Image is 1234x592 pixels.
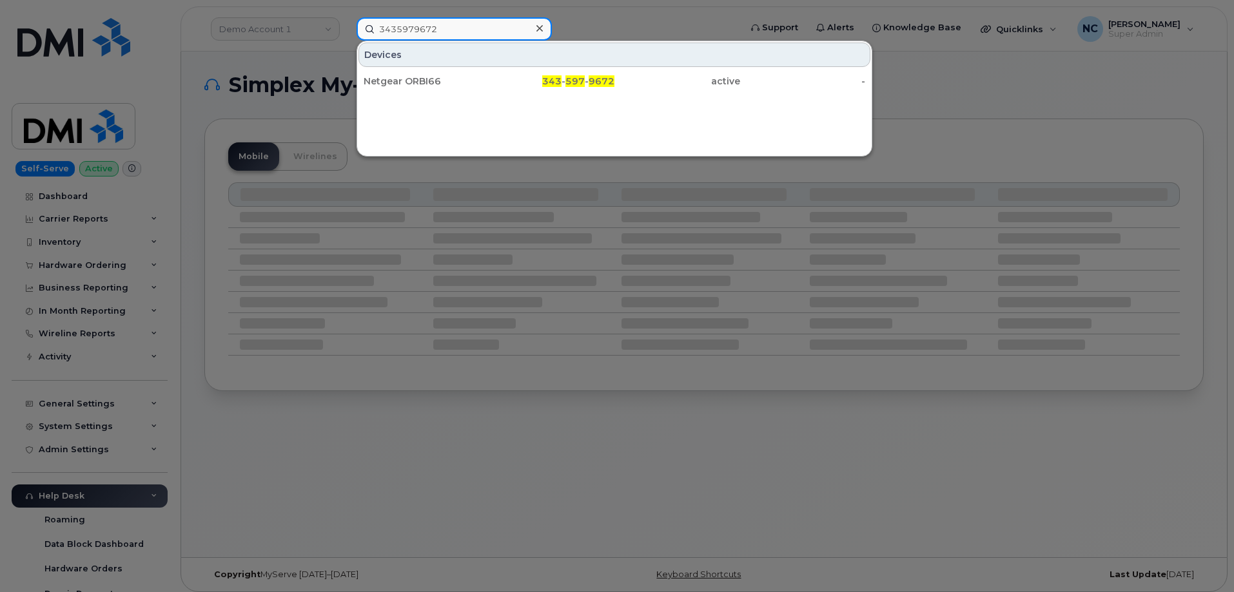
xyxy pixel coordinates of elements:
[364,75,489,88] div: Netgear ORBI66
[740,75,866,88] div: -
[565,75,585,87] span: 597
[489,75,615,88] div: - -
[589,75,614,87] span: 9672
[358,43,870,67] div: Devices
[542,75,562,87] span: 343
[358,70,870,93] a: Netgear ORBI66343-597-9672active-
[614,75,740,88] div: active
